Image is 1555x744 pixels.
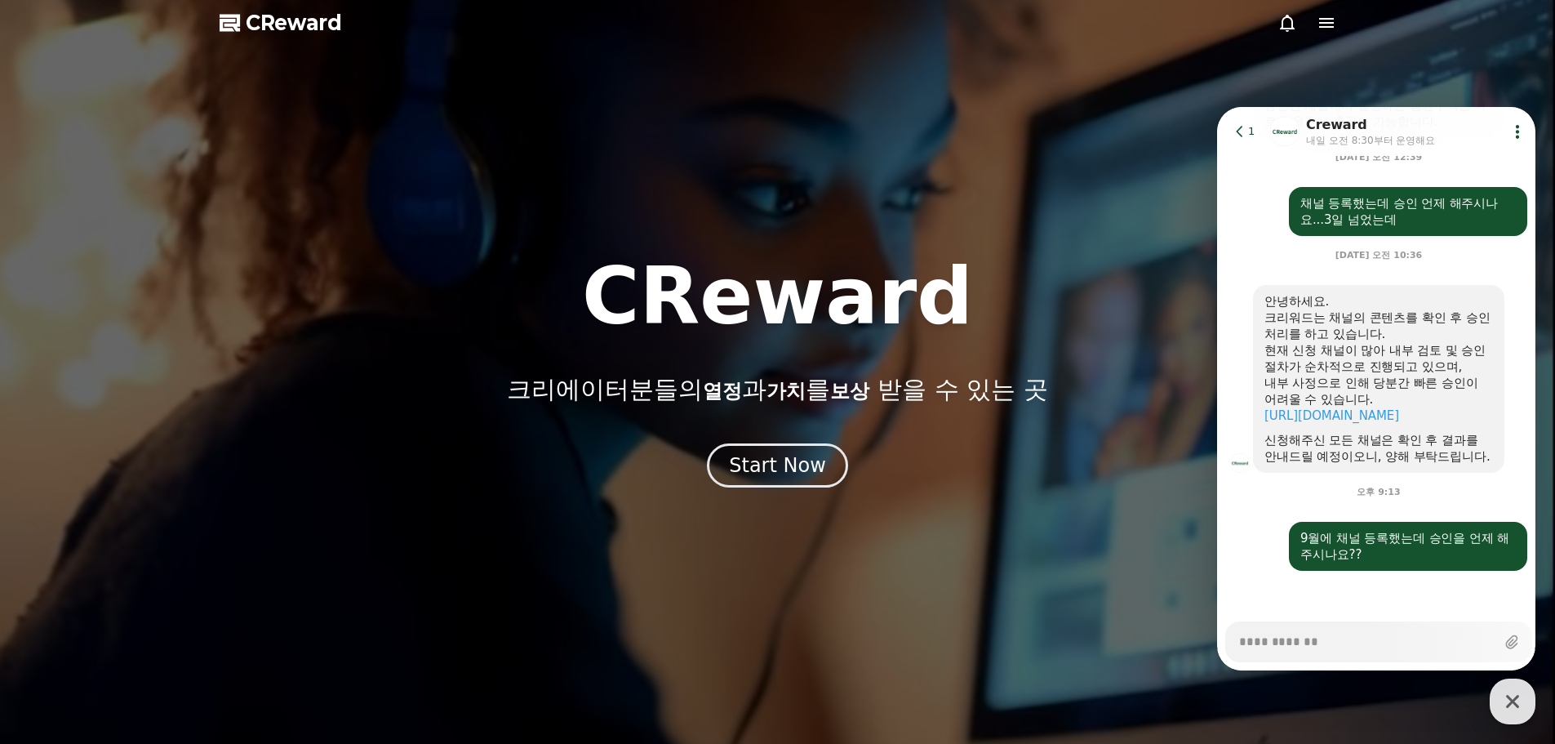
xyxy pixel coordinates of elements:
a: CReward [220,10,342,36]
span: 보상 [830,380,869,403]
a: Start Now [707,460,848,475]
div: Start Now [729,452,826,479]
h1: CReward [582,257,973,336]
span: 가치 [766,380,806,403]
span: 열정 [703,380,742,403]
p: 크리에이터분들의 과 를 받을 수 있는 곳 [507,375,1047,404]
iframe: Channel chat [1217,107,1535,670]
button: Start Now [707,443,848,488]
span: CReward [246,10,342,36]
